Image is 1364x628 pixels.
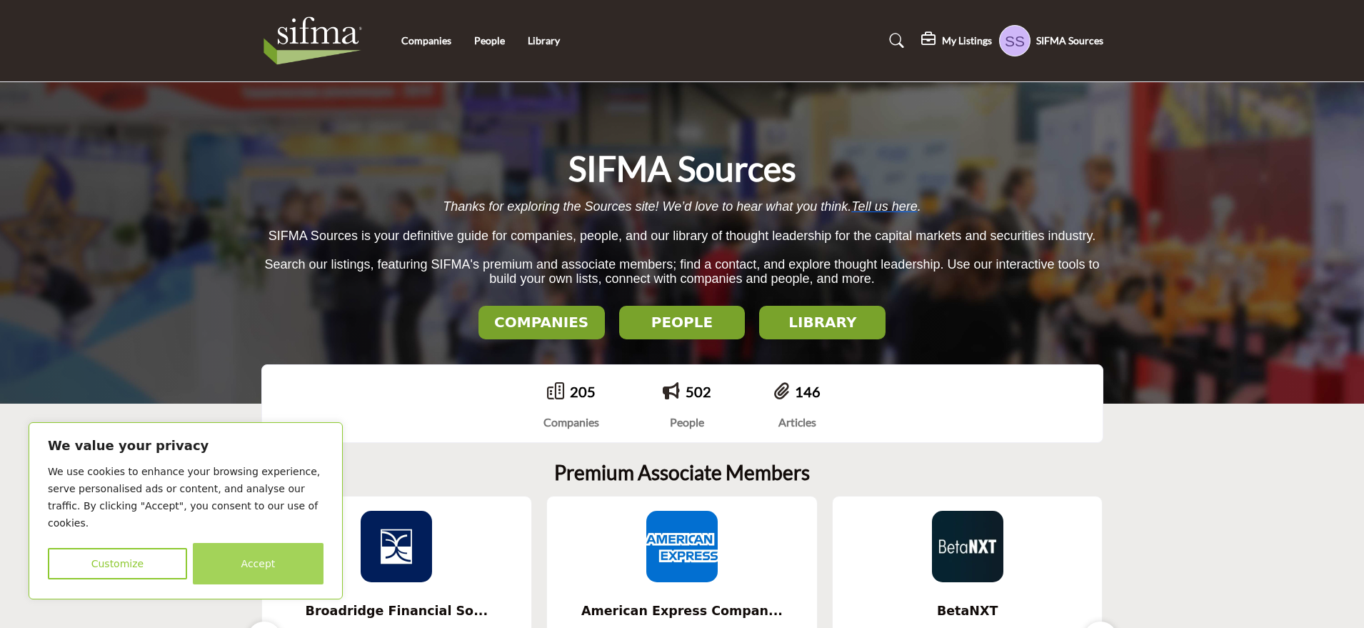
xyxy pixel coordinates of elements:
a: Companies [401,34,451,46]
h2: Premium Associate Members [554,461,810,485]
a: 502 [686,383,711,400]
img: American Express Company [646,511,718,582]
span: American Express Compan... [568,602,796,620]
a: Tell us here [851,199,917,214]
h2: COMPANIES [483,314,601,331]
div: Companies [543,414,599,431]
button: COMPANIES [478,306,605,339]
span: Search our listings, featuring SIFMA's premium and associate members; find a contact, and explore... [264,257,1099,286]
img: Site Logo [261,12,372,69]
div: Articles [774,414,821,431]
a: People [474,34,505,46]
button: PEOPLE [619,306,746,339]
button: Accept [193,543,324,584]
img: BetaNXT [932,511,1003,582]
a: Search [876,29,913,52]
a: 146 [795,383,821,400]
img: Broadridge Financial Solutions, Inc. [361,511,432,582]
div: My Listings [921,32,992,49]
a: 205 [570,383,596,400]
h2: LIBRARY [763,314,881,331]
span: BetaNXT [854,602,1081,620]
p: We use cookies to enhance your browsing experience, serve personalised ads or content, and analys... [48,463,324,532]
div: People [663,414,711,431]
p: We value your privacy [48,437,324,454]
span: Broadridge Financial So... [284,602,511,620]
button: Customize [48,548,187,579]
a: Library [528,34,560,46]
h1: SIFMA Sources [568,146,796,191]
button: LIBRARY [759,306,886,339]
h5: My Listings [942,34,992,47]
span: Thanks for exploring the Sources site! We’d love to hear what you think. . [443,199,921,214]
h2: PEOPLE [623,314,741,331]
span: SIFMA Sources is your definitive guide for companies, people, and our library of thought leadersh... [269,229,1095,243]
h5: SIFMA Sources [1036,34,1103,48]
button: Show hide supplier dropdown [999,25,1030,56]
